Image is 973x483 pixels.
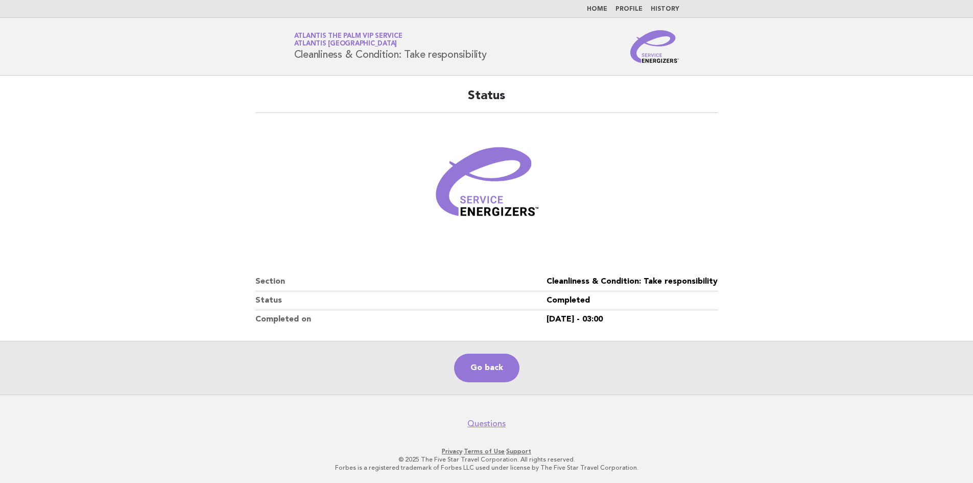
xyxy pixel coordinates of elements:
[174,447,799,455] p: · ·
[547,291,718,310] dd: Completed
[174,464,799,472] p: Forbes is a registered trademark of Forbes LLC used under license by The Five Star Travel Corpora...
[425,125,548,248] img: Verified
[255,291,547,310] dt: Status
[294,41,397,48] span: Atlantis [GEOGRAPHIC_DATA]
[651,6,679,12] a: History
[547,272,718,291] dd: Cleanliness & Condition: Take responsibility
[467,419,506,429] a: Questions
[174,455,799,464] p: © 2025 The Five Star Travel Corporation. All rights reserved.
[587,6,607,12] a: Home
[454,354,519,382] a: Go back
[255,272,547,291] dt: Section
[547,310,718,329] dd: [DATE] - 03:00
[506,448,531,455] a: Support
[442,448,462,455] a: Privacy
[255,88,718,113] h2: Status
[464,448,505,455] a: Terms of Use
[255,310,547,329] dt: Completed on
[294,33,487,60] h1: Cleanliness & Condition: Take responsibility
[294,33,402,47] a: Atlantis The Palm VIP ServiceAtlantis [GEOGRAPHIC_DATA]
[615,6,643,12] a: Profile
[630,30,679,63] img: Service Energizers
